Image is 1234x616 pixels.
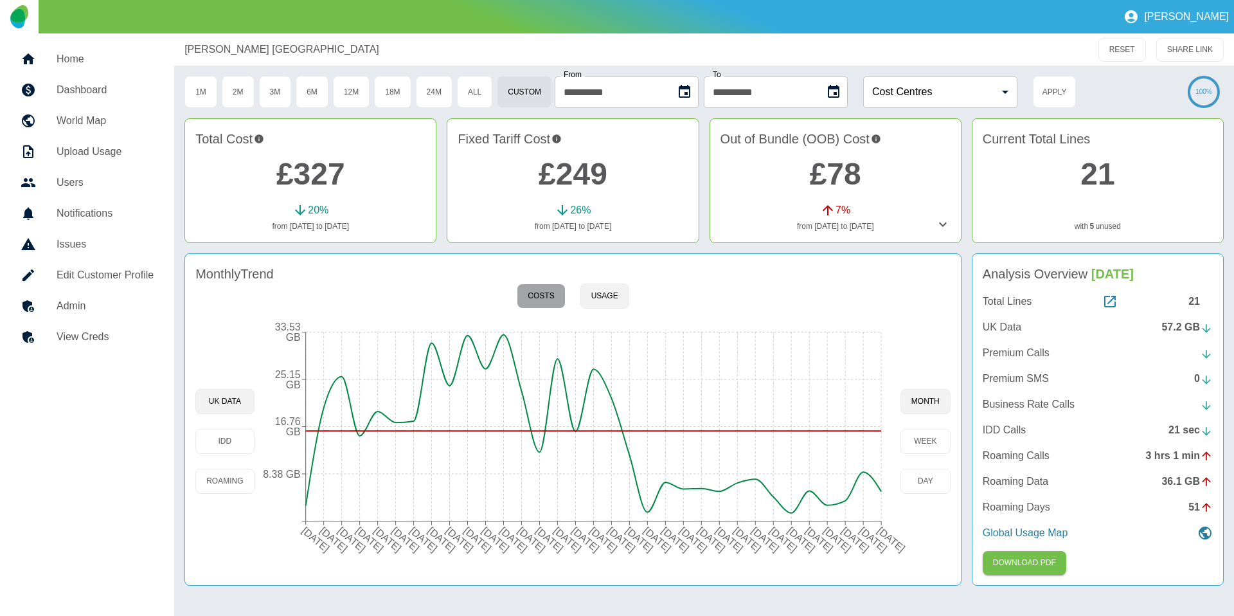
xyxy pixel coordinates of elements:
a: Roaming Data36.1 GB [983,474,1213,489]
tspan: GB [285,332,300,343]
a: Roaming Days51 [983,500,1213,515]
tspan: [DATE] [695,525,727,554]
a: View Creds [10,322,164,352]
tspan: [DATE] [659,525,691,554]
h5: Issues [57,237,154,252]
h4: Monthly Trend [195,264,274,284]
button: All [457,76,492,108]
button: Apply [1033,76,1076,108]
a: Users [10,167,164,198]
h4: Current Total Lines [983,129,1213,149]
a: Home [10,44,164,75]
h5: Admin [57,298,154,314]
a: Upload Usage [10,136,164,167]
p: Premium Calls [983,345,1050,361]
button: RESET [1098,38,1146,62]
tspan: [DATE] [713,525,745,554]
a: Global Usage Map [983,525,1213,541]
div: 51 [1188,500,1213,515]
p: with unused [983,221,1213,232]
tspan: [DATE] [425,525,457,554]
div: 21 [1188,294,1213,309]
tspan: [DATE] [569,525,601,554]
a: UK Data57.2 GB [983,320,1213,335]
p: from [DATE] to [DATE] [195,221,425,232]
p: Roaming Data [983,474,1048,489]
tspan: [DATE] [335,525,367,554]
tspan: [DATE] [443,525,475,554]
h5: Users [57,175,154,190]
p: Roaming Calls [983,448,1050,464]
p: 26 % [570,203,591,218]
button: 2M [222,76,255,108]
tspan: [DATE] [497,525,529,554]
p: Global Usage Map [983,525,1068,541]
a: Admin [10,291,164,322]
h5: Home [57,51,154,67]
tspan: [DATE] [461,525,493,554]
tspan: [DATE] [587,525,619,554]
button: 18M [374,76,411,108]
div: 36.1 GB [1161,474,1213,489]
button: Usage [580,284,629,309]
tspan: [DATE] [551,525,583,554]
text: 100% [1195,88,1212,95]
button: month [900,389,951,414]
tspan: [DATE] [479,525,511,554]
a: Premium SMS0 [983,371,1213,386]
h5: World Map [57,113,154,129]
tspan: [DATE] [749,525,781,554]
button: 1M [184,76,217,108]
a: Edit Customer Profile [10,260,164,291]
h4: Out of Bundle (OOB) Cost [720,129,951,149]
h5: Edit Customer Profile [57,267,154,283]
a: 21 [1080,157,1114,191]
label: From [564,71,582,78]
a: £327 [276,157,345,191]
button: Choose date, selected date is 11 Jul 2025 [672,79,697,105]
div: 57.2 GB [1161,320,1213,335]
tspan: [DATE] [641,525,673,554]
a: [PERSON_NAME] [GEOGRAPHIC_DATA] [184,42,379,57]
h4: Total Cost [195,129,425,149]
button: UK Data [195,389,254,414]
tspan: 33.53 [274,322,300,332]
p: from [DATE] to [DATE] [458,221,688,232]
h4: Analysis Overview [983,264,1213,284]
p: Premium SMS [983,371,1049,386]
tspan: [DATE] [371,525,403,554]
label: To [713,71,721,78]
tspan: GB [285,379,300,390]
tspan: [DATE] [767,525,799,554]
a: Total Lines21 [983,294,1213,309]
tspan: [DATE] [821,525,853,554]
tspan: [DATE] [533,525,565,554]
tspan: 8.38 GB [263,469,300,480]
p: Roaming Days [983,500,1050,515]
p: Business Rate Calls [983,397,1075,412]
tspan: [DATE] [389,525,421,554]
a: Business Rate Calls [983,397,1213,412]
h5: Dashboard [57,82,154,98]
tspan: [DATE] [515,525,547,554]
button: [PERSON_NAME] [1118,4,1234,30]
button: 12M [333,76,370,108]
p: 7 % [836,203,850,218]
tspan: [DATE] [731,525,763,554]
button: Costs [517,284,565,309]
h5: Notifications [57,206,154,221]
svg: This is the total charges incurred from 11/07/2025 to 10/08/2025 [254,129,264,149]
p: IDD Calls [983,422,1026,438]
h5: Upload Usage [57,144,154,159]
button: 6M [296,76,328,108]
tspan: [DATE] [623,525,655,554]
button: Custom [497,76,552,108]
a: £78 [810,157,861,191]
img: Logo [10,5,28,28]
tspan: [DATE] [353,525,385,554]
tspan: GB [285,426,300,437]
tspan: [DATE] [803,525,835,554]
h5: View Creds [57,329,154,345]
button: SHARE LINK [1156,38,1224,62]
